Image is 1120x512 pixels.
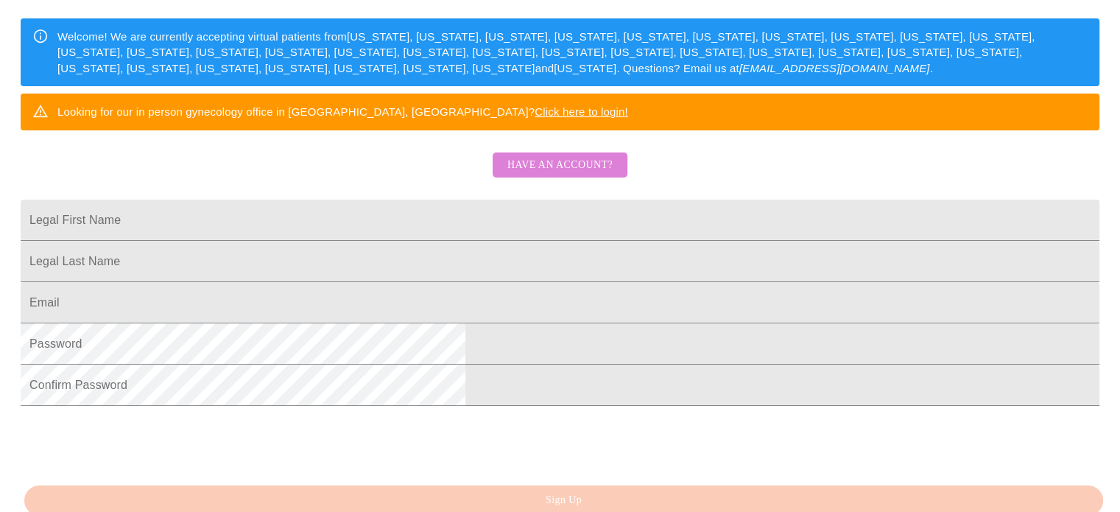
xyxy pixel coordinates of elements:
div: Looking for our in person gynecology office in [GEOGRAPHIC_DATA], [GEOGRAPHIC_DATA]? [57,98,628,125]
button: Have an account? [493,152,627,178]
a: Click here to login! [535,105,628,118]
em: [EMAIL_ADDRESS][DOMAIN_NAME] [739,62,930,74]
div: Welcome! We are currently accepting virtual patients from [US_STATE], [US_STATE], [US_STATE], [US... [57,23,1088,82]
a: Have an account? [489,169,631,181]
iframe: reCAPTCHA [21,413,244,471]
span: Have an account? [507,156,613,175]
